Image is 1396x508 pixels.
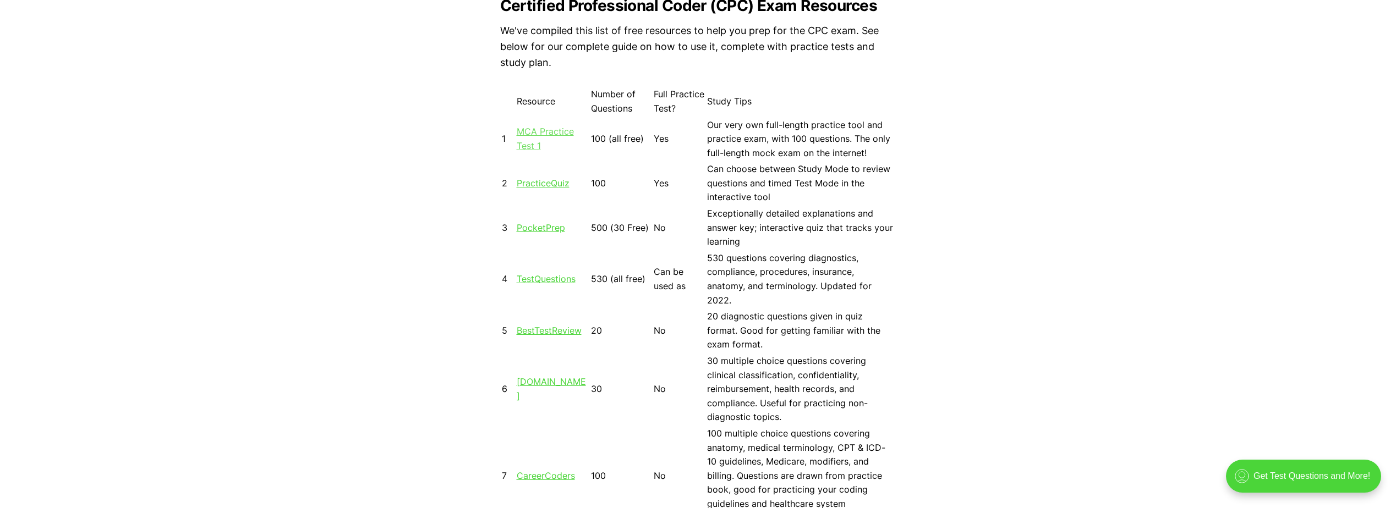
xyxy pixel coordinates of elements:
[517,325,582,336] a: BestTestReview
[501,206,515,250] td: 3
[707,162,895,205] td: Can choose between Study Mode to review questions and timed Test Mode in the interactive tool
[501,162,515,205] td: 2
[501,118,515,161] td: 1
[653,206,705,250] td: No
[590,118,652,161] td: 100 (all free)
[590,251,652,308] td: 530 (all free)
[707,87,895,116] td: Study Tips
[517,470,575,481] a: CareerCoders
[707,118,895,161] td: Our very own full-length practice tool and practice exam, with 100 questions. The only full-lengt...
[517,178,570,189] a: PracticeQuiz
[590,309,652,352] td: 20
[501,251,515,308] td: 4
[707,309,895,352] td: 20 diagnostic questions given in quiz format. Good for getting familiar with the exam format.
[590,354,652,425] td: 30
[517,273,576,284] a: TestQuestions
[517,376,586,401] a: [DOMAIN_NAME]
[707,251,895,308] td: 530 questions covering diagnostics, compliance, procedures, insurance, anatomy, and terminology. ...
[517,222,565,233] a: PocketPrep
[501,309,515,352] td: 5
[590,162,652,205] td: 100
[653,162,705,205] td: Yes
[653,354,705,425] td: No
[590,87,652,116] td: Number of Questions
[1217,454,1396,508] iframe: portal-trigger
[517,126,574,151] a: MCA Practice Test 1
[516,87,589,116] td: Resource
[590,206,652,250] td: 500 (30 Free)
[653,309,705,352] td: No
[653,87,705,116] td: Full Practice Test?
[501,354,515,425] td: 6
[707,354,895,425] td: 30 multiple choice questions covering clinical classification, confidentiality, reimbursement, he...
[653,118,705,161] td: Yes
[653,251,705,308] td: Can be used as
[707,206,895,250] td: Exceptionally detailed explanations and answer key; interactive quiz that tracks your learning
[500,23,896,70] p: We've compiled this list of free resources to help you prep for the CPC exam. See below for our c...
